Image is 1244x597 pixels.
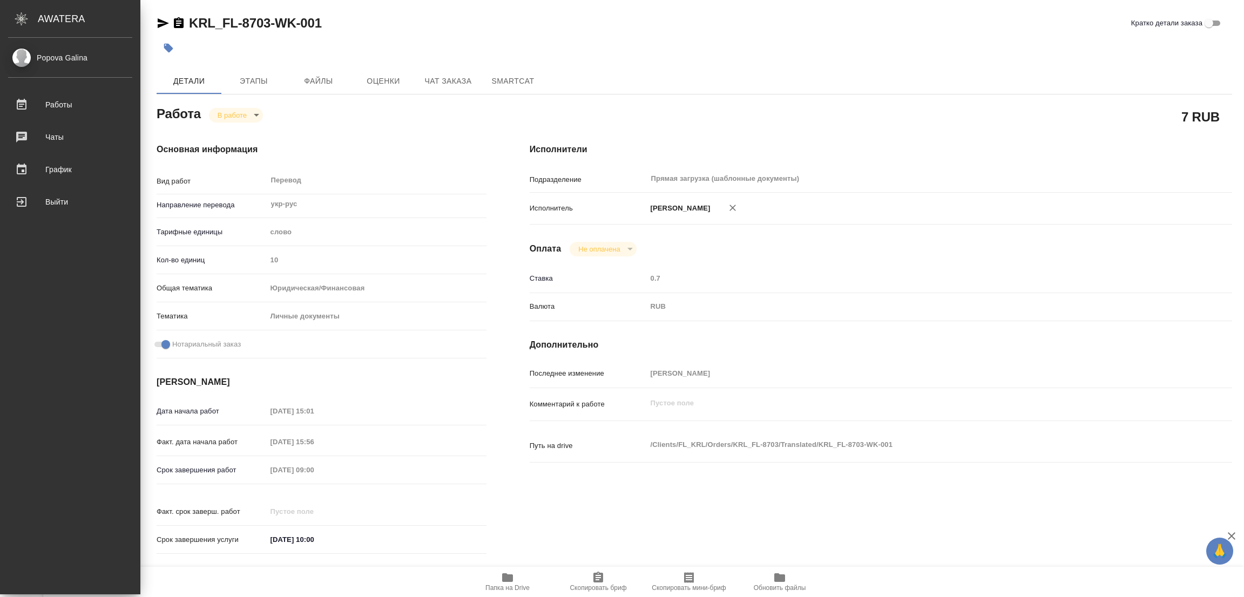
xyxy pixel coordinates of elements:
[1206,538,1233,565] button: 🙏
[647,203,711,214] p: [PERSON_NAME]
[157,176,267,187] p: Вид работ
[267,532,361,547] input: ✎ Введи что-нибудь
[3,91,138,118] a: Работы
[172,339,241,350] span: Нотариальный заказ
[652,584,726,592] span: Скопировать мини-бриф
[530,203,647,214] p: Исполнитель
[157,465,267,476] p: Срок завершения работ
[647,436,1174,454] textarea: /Clients/FL_KRL/Orders/KRL_FL-8703/Translated/KRL_FL-8703-WK-001
[721,196,745,220] button: Удалить исполнителя
[293,74,344,88] span: Файлы
[157,17,170,30] button: Скопировать ссылку для ЯМессенджера
[422,74,474,88] span: Чат заказа
[487,74,539,88] span: SmartCat
[157,376,486,389] h4: [PERSON_NAME]
[267,252,486,268] input: Пустое поле
[267,279,486,297] div: Юридическая/Финансовая
[530,273,647,284] p: Ставка
[530,174,647,185] p: Подразделение
[157,437,267,447] p: Факт. дата начала работ
[157,200,267,211] p: Направление перевода
[267,504,361,519] input: Пустое поле
[157,227,267,238] p: Тарифные единицы
[8,52,132,64] div: Popova Galina
[157,255,267,266] p: Кол-во единиц
[644,567,734,597] button: Скопировать мини-бриф
[3,188,138,215] a: Выйти
[530,143,1232,156] h4: Исполнители
[157,283,267,294] p: Общая тематика
[462,567,553,597] button: Папка на Drive
[8,97,132,113] div: Работы
[357,74,409,88] span: Оценки
[647,365,1174,381] input: Пустое поле
[1131,18,1202,29] span: Кратко детали заказа
[172,17,185,30] button: Скопировать ссылку
[570,242,636,256] div: В работе
[157,534,267,545] p: Срок завершения услуги
[530,368,647,379] p: Последнее изменение
[267,434,361,450] input: Пустое поле
[530,440,647,451] p: Путь на drive
[570,584,626,592] span: Скопировать бриф
[189,16,322,30] a: KRL_FL-8703-WK-001
[163,74,215,88] span: Детали
[553,567,644,597] button: Скопировать бриф
[485,584,530,592] span: Папка на Drive
[267,307,486,325] div: Личные документы
[754,584,806,592] span: Обновить файлы
[530,242,562,255] h4: Оплата
[157,506,267,517] p: Факт. срок заверш. работ
[38,8,140,30] div: AWATERA
[1181,107,1220,126] h2: 7 RUB
[647,270,1174,286] input: Пустое поле
[575,245,623,254] button: Не оплачена
[647,297,1174,316] div: RUB
[734,567,825,597] button: Обновить файлы
[157,406,267,417] p: Дата начала работ
[8,161,132,178] div: График
[8,129,132,145] div: Чаты
[267,403,361,419] input: Пустое поле
[1211,540,1229,562] span: 🙏
[157,311,267,322] p: Тематика
[530,338,1232,351] h4: Дополнительно
[530,301,647,312] p: Валюта
[267,462,361,478] input: Пустое поле
[8,194,132,210] div: Выйти
[530,399,647,410] p: Комментарий к работе
[228,74,280,88] span: Этапы
[267,223,486,241] div: слово
[157,36,180,60] button: Добавить тэг
[157,103,201,123] h2: Работа
[3,124,138,151] a: Чаты
[3,156,138,183] a: График
[214,111,250,120] button: В работе
[157,143,486,156] h4: Основная информация
[209,108,263,123] div: В работе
